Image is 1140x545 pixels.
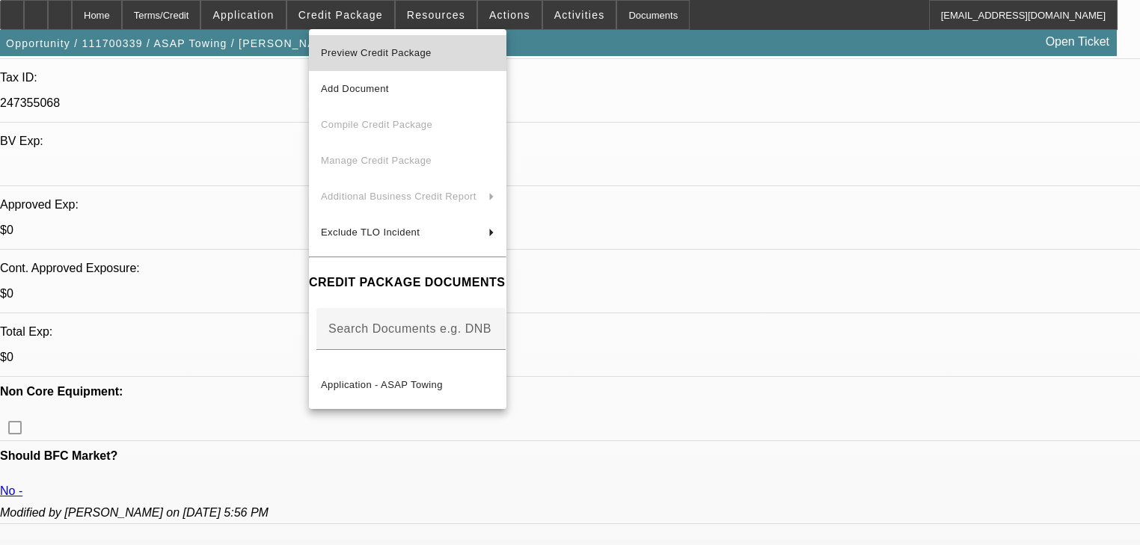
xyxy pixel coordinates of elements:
span: Exclude TLO Incident [321,227,420,238]
span: Add Document [321,83,389,94]
span: Application - ASAP Towing [321,379,443,390]
span: Preview Credit Package [321,47,432,58]
mat-label: Search Documents e.g. DNB [328,322,491,335]
button: Application - ASAP Towing [309,367,506,403]
h4: CREDIT PACKAGE DOCUMENTS [309,274,506,292]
